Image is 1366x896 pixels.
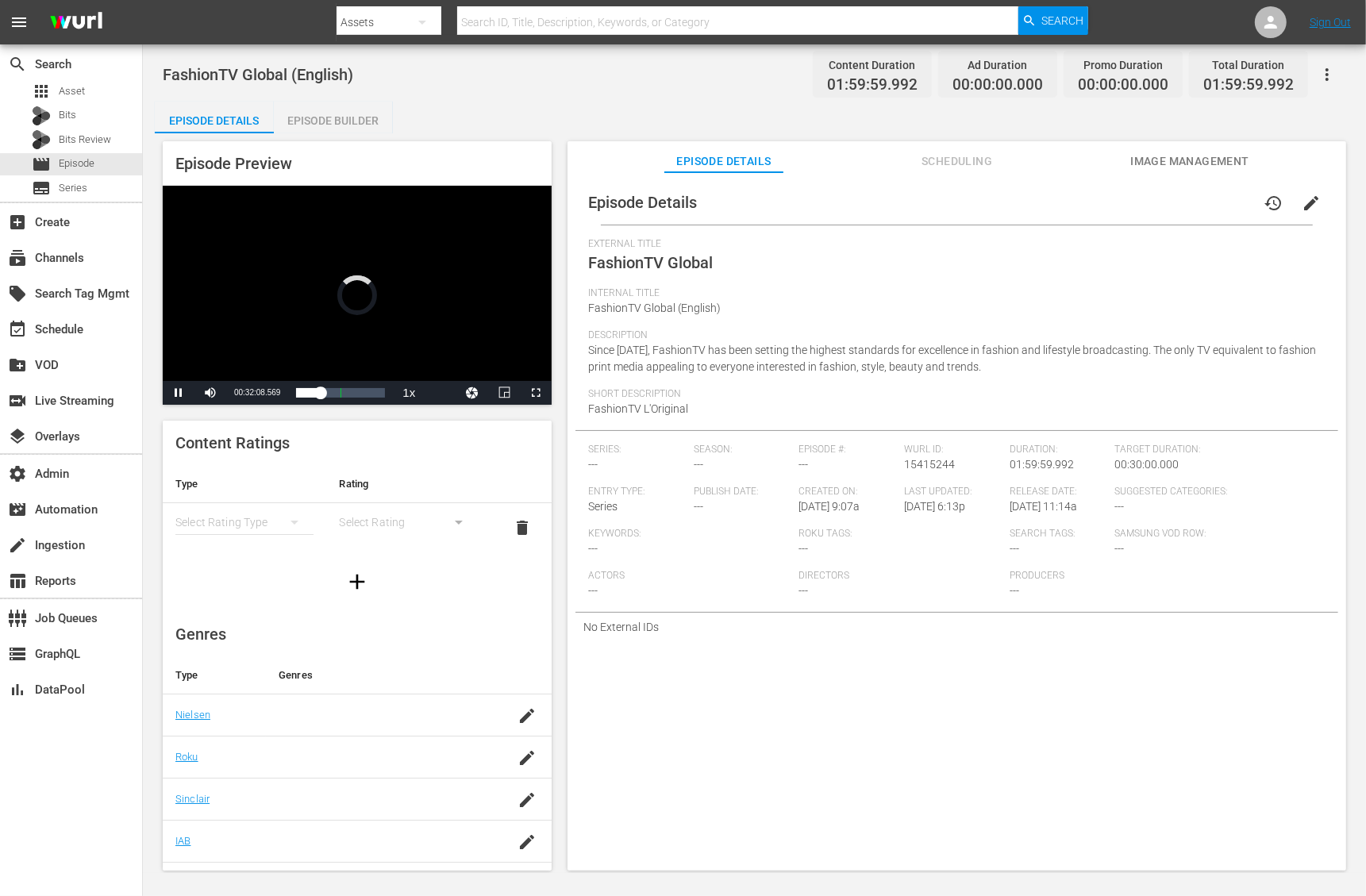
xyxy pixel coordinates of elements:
[588,287,1318,300] span: Internal Title
[503,509,541,547] button: delete
[588,402,688,415] span: FashionTV L'Original
[799,542,809,555] span: ---
[827,76,918,94] span: 01:59:59.992
[175,751,198,763] a: Roku
[1010,528,1107,540] span: Search Tags:
[175,835,190,847] a: IAB
[8,55,27,74] span: Search
[1078,54,1168,76] div: Promo Duration
[1010,444,1107,456] span: Duration:
[1078,76,1168,94] span: 00:00:00.000
[588,302,721,314] span: FashionTV Global (English)
[8,680,27,699] span: DataPool
[1010,542,1019,555] span: ---
[799,570,1002,583] span: Directors
[588,193,697,212] span: Episode Details
[175,433,290,452] span: Content Ratings
[1203,76,1294,94] span: 01:59:59.992
[175,709,210,721] a: Nielsen
[1010,570,1212,583] span: Producers
[8,536,27,555] span: Ingestion
[588,486,686,498] span: Entry Type:
[266,656,502,694] th: Genres
[155,102,274,133] button: Episode Details
[1114,444,1317,456] span: Target Duration:
[32,155,51,174] span: Episode
[1292,184,1330,222] button: edit
[8,500,27,519] span: Automation
[799,528,1002,540] span: Roku Tags:
[32,130,51,149] div: Bits Review
[1114,458,1179,471] span: 00:30:00.000
[904,500,965,513] span: [DATE] 6:13p
[59,156,94,171] span: Episode
[799,486,897,498] span: Created On:
[1041,6,1083,35] span: Search
[456,381,488,405] button: Jump To Time
[1114,500,1124,513] span: ---
[326,465,490,503] th: Rating
[163,656,266,694] th: Type
[8,320,27,339] span: Schedule
[799,458,809,471] span: ---
[163,65,353,84] span: FashionTV Global (English)
[588,458,598,471] span: ---
[588,500,618,513] span: Series
[1254,184,1292,222] button: history
[799,444,897,456] span: Episode #:
[588,528,791,540] span: Keywords:
[588,253,713,272] span: FashionTV Global
[694,444,791,456] span: Season:
[1010,486,1107,498] span: Release Date:
[32,179,51,198] span: Series
[799,500,860,513] span: [DATE] 9:07a
[38,4,114,41] img: ans4CAIJ8jUAAAAAAAAAAAAAAAAAAAAAAAAgQb4GAAAAAAAAAAAAAAAAAAAAAAAAJMjXAAAAAAAAAAAAAAAAAAAAAAAAgAT5G...
[8,213,27,232] span: Create
[694,458,703,471] span: ---
[59,180,87,196] span: Series
[799,584,809,597] span: ---
[296,388,385,398] div: Progress Bar
[1010,584,1019,597] span: ---
[588,388,1318,401] span: Short Description
[588,329,1318,342] span: Description
[163,465,326,503] th: Type
[155,102,274,140] div: Episode Details
[59,83,85,99] span: Asset
[8,427,27,446] span: Overlays
[8,644,27,663] span: GraphQL
[59,132,111,148] span: Bits Review
[163,381,194,405] button: Pause
[694,486,791,498] span: Publish Date:
[1114,486,1317,498] span: Suggested Categories:
[1114,528,1212,540] span: Samsung VOD Row:
[1302,194,1321,213] span: edit
[1018,6,1088,35] button: Search
[59,107,76,123] span: Bits
[1203,54,1294,76] div: Total Duration
[1130,152,1249,171] span: Image Management
[8,284,27,303] span: Search Tag Mgmt
[32,106,51,125] div: Bits
[575,613,1338,641] div: No External IDs
[513,518,532,537] span: delete
[234,388,280,397] span: 00:32:08.569
[194,381,226,405] button: Mute
[274,102,393,133] button: Episode Builder
[163,186,552,405] div: Video Player
[1114,542,1124,555] span: ---
[520,381,552,405] button: Fullscreen
[898,152,1017,171] span: Scheduling
[8,609,27,628] span: Job Queues
[8,571,27,590] span: Reports
[1010,458,1074,471] span: 01:59:59.992
[8,248,27,267] span: Channels
[588,344,1316,373] span: Since [DATE], FashionTV has been setting the highest standards for excellence in fashion and life...
[393,381,425,405] button: Playback Rate
[904,486,1002,498] span: Last Updated:
[274,102,393,140] div: Episode Builder
[8,391,27,410] span: Live Streaming
[32,82,51,101] span: Asset
[588,542,598,555] span: ---
[1310,16,1351,29] a: Sign Out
